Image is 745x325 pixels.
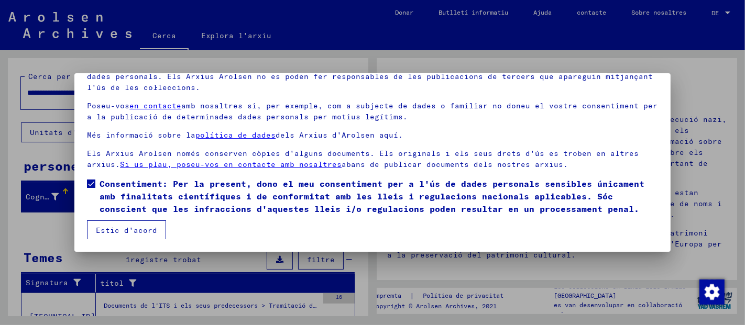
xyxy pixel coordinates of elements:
font: Estic d'acord [96,226,157,235]
font: abans de publicar documents dels nostres arxius. [342,160,568,169]
a: en contacte [129,101,181,110]
font: Més informació sobre la [87,130,195,140]
a: política de dades [195,130,276,140]
font: Tingueu en compte que aquest portal sobre la persecució nazi conté dades sensibles sobre persones... [87,39,653,92]
font: Poseu-vos [87,101,129,110]
a: Si us plau, poseu-vos en contacte amb nosaltres [120,160,342,169]
font: dels Arxius d'Arolsen aquí. [276,130,403,140]
font: Consentiment: Per la present, dono el meu consentiment per a l'ús de dades personals sensibles ún... [100,178,644,214]
div: Canviar el consentiment [699,279,724,304]
button: Estic d'acord [87,220,166,240]
img: Canviar el consentiment [699,279,725,305]
font: Els Arxius Arolsen només conserven còpies d'alguns documents. Els originals i els seus drets d'ús... [87,149,639,169]
font: amb nosaltres si, per exemple, com a subjecte de dades o familiar no doneu el vostre consentiment... [87,101,658,121]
